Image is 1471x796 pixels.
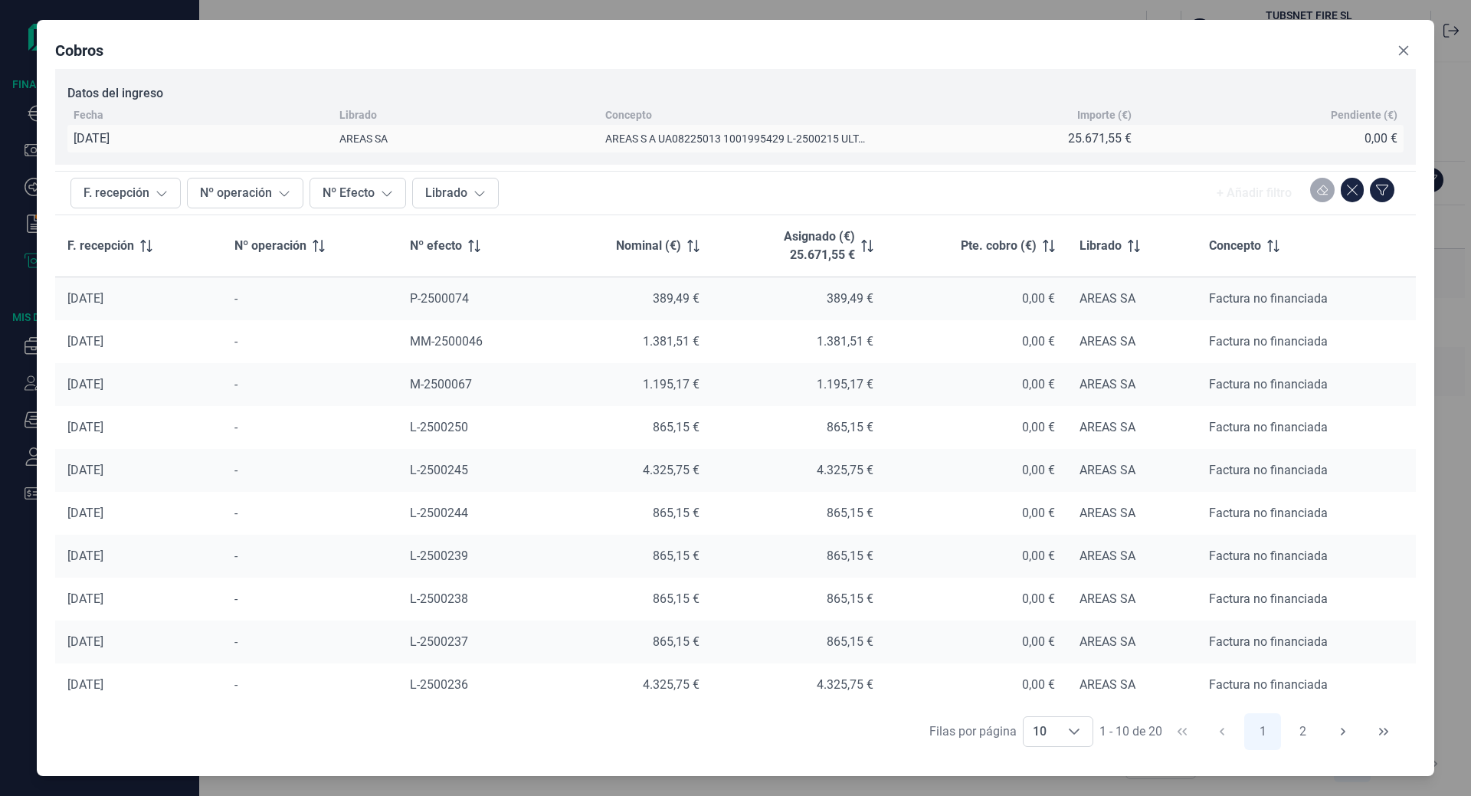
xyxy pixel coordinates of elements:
span: Factura no financiada [1209,506,1328,520]
span: Factura no financiada [1209,377,1328,391]
div: - [234,334,385,349]
span: Nº efecto [410,237,462,255]
div: AREAS SA [1079,634,1185,650]
span: Factura no financiada [1209,291,1328,306]
span: F. recepción [67,237,134,255]
div: 865,15 € [724,506,874,521]
div: AREAS SA [1079,463,1185,478]
div: 865,15 € [559,591,699,607]
button: Nº operación [187,178,303,208]
div: 4.325,75 € [559,677,699,693]
button: Nº Efecto [310,178,406,208]
div: 865,15 € [724,549,874,564]
div: 389,49 € [724,291,874,306]
div: [DATE] [67,506,210,521]
span: Factura no financiada [1209,334,1328,349]
span: 1 - 10 de 20 [1099,726,1162,738]
div: [DATE] [67,634,210,650]
div: Librado [339,109,377,121]
div: 865,15 € [559,506,699,521]
div: - [234,463,385,478]
span: 10 [1024,717,1056,746]
div: 4.325,75 € [724,677,874,693]
button: First Page [1164,713,1201,750]
span: Factura no financiada [1209,677,1328,692]
span: Factura no financiada [1209,634,1328,649]
div: AREAS SA [1079,420,1185,435]
div: 0,00 € [898,334,1055,349]
div: Concepto [605,109,652,121]
div: - [234,377,385,392]
div: - [234,549,385,564]
div: Importe (€) [1077,109,1132,121]
div: AREAS SA [1079,377,1185,392]
span: L-2500239 [410,549,468,563]
div: [DATE] [67,334,210,349]
div: 865,15 € [559,549,699,564]
span: Factura no financiada [1209,549,1328,563]
div: - [234,506,385,521]
div: 865,15 € [559,420,699,435]
span: Nominal (€) [616,237,681,255]
div: AREAS SA [1079,334,1185,349]
span: Librado [1079,237,1122,255]
div: 0,00 € [898,463,1055,478]
div: Datos del ingreso [67,81,1404,106]
div: [DATE] [67,677,210,693]
div: 0,00 € [898,677,1055,693]
div: AREAS SA [1079,291,1185,306]
span: Factura no financiada [1209,463,1328,477]
button: Previous Page [1204,713,1240,750]
div: 1.381,51 € [724,334,874,349]
span: L-2500238 [410,591,468,606]
button: Page 2 [1285,713,1322,750]
div: 0,00 € [898,549,1055,564]
div: Choose [1056,717,1093,746]
div: 865,15 € [724,591,874,607]
div: 1.195,17 € [724,377,874,392]
div: 4.325,75 € [724,463,874,478]
div: 389,49 € [559,291,699,306]
span: AREAS SA [339,133,388,145]
div: [DATE] [74,131,110,146]
p: 25.671,55 € [790,246,855,264]
span: Factura no financiada [1209,591,1328,606]
div: 0,00 € [898,377,1055,392]
div: - [234,591,385,607]
div: - [234,420,385,435]
span: L-2500237 [410,634,468,649]
span: L-2500250 [410,420,468,434]
div: 865,15 € [724,634,874,650]
div: 0,00 € [898,591,1055,607]
div: 0,00 € [898,291,1055,306]
div: AREAS SA [1079,549,1185,564]
button: F. recepción [70,178,181,208]
div: 1.195,17 € [559,377,699,392]
div: 25.671,55 € [1068,131,1132,146]
div: [DATE] [67,549,210,564]
div: 865,15 € [559,634,699,650]
span: Nº operación [234,237,306,255]
div: 0,00 € [1365,131,1397,146]
div: Filas por página [929,722,1017,741]
div: [DATE] [67,591,210,607]
p: Asignado (€) [784,228,855,246]
div: - [234,677,385,693]
div: AREAS SA [1079,506,1185,521]
span: L-2500245 [410,463,468,477]
button: Librado [412,178,499,208]
div: AREAS SA [1079,677,1185,693]
span: Pte. cobro (€) [961,237,1037,255]
button: Page 1 [1244,713,1281,750]
span: P-2500074 [410,291,469,306]
div: 4.325,75 € [559,463,699,478]
button: Next Page [1325,713,1361,750]
span: L-2500244 [410,506,468,520]
div: [DATE] [67,420,210,435]
div: - [234,634,385,650]
div: 0,00 € [898,420,1055,435]
span: Factura no financiada [1209,420,1328,434]
div: Fecha [74,109,103,121]
span: M-2500067 [410,377,472,391]
div: [DATE] [67,463,210,478]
